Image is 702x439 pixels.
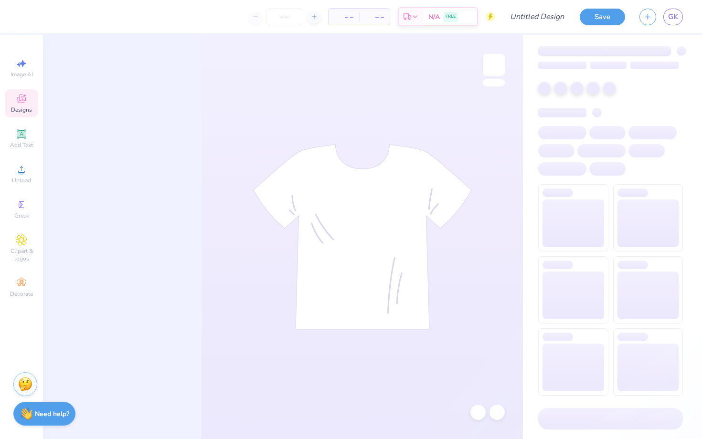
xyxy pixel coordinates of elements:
[11,106,32,114] span: Designs
[580,9,625,25] button: Save
[502,7,573,26] input: Untitled Design
[663,9,683,25] a: GK
[365,12,384,22] span: – –
[14,212,29,219] span: Greek
[446,13,456,20] span: FREE
[334,12,353,22] span: – –
[266,8,303,25] input: – –
[668,11,678,22] span: GK
[10,290,33,298] span: Decorate
[428,12,440,22] span: N/A
[10,141,33,149] span: Add Text
[5,247,38,262] span: Clipart & logos
[35,409,69,418] strong: Need help?
[12,177,31,184] span: Upload
[253,144,472,330] img: tee-skeleton.svg
[11,71,33,78] span: Image AI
